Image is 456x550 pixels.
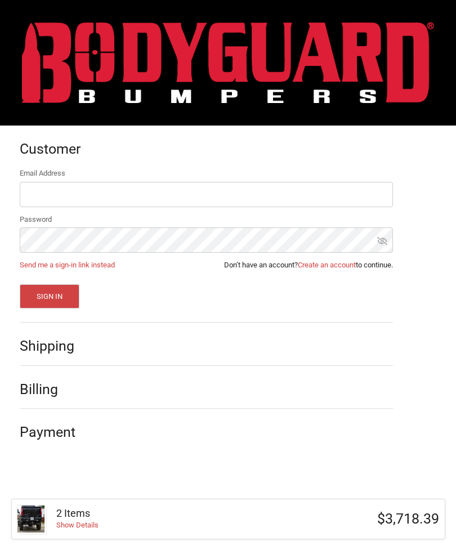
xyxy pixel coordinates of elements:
[56,521,99,529] a: Show Details
[20,381,86,398] h2: Billing
[20,214,393,225] label: Password
[22,22,434,103] img: BODYGUARD BUMPERS
[56,507,248,520] h3: 2 Items
[20,337,86,355] h2: Shipping
[17,506,44,533] img: 2020-2026 Chevrolet/GMC 2500-3500 - FT Series - Rear Bumper
[20,284,80,308] button: Sign In
[20,423,86,441] h2: Payment
[20,168,393,179] label: Email Address
[20,140,86,158] h2: Customer
[298,261,356,269] a: Create an account
[20,261,115,269] a: Send me a sign-in link instead
[224,260,393,271] span: Don’t have an account? to continue.
[248,510,439,527] h3: $3,718.39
